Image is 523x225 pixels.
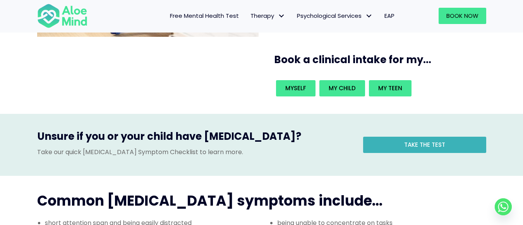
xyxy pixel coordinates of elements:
span: Book Now [446,12,478,20]
span: Free Mental Health Test [170,12,239,20]
a: My child [319,80,365,96]
span: Therapy [250,12,285,20]
span: Common [MEDICAL_DATA] symptoms include... [37,191,382,211]
a: TherapyTherapy: submenu [245,8,291,24]
span: Take the test [404,141,445,149]
span: EAP [384,12,394,20]
h3: Book a clinical intake for my... [274,53,489,67]
span: Myself [285,84,306,92]
a: EAP [379,8,400,24]
span: Psychological Services [297,12,373,20]
span: My child [329,84,356,92]
a: Free Mental Health Test [164,8,245,24]
span: Therapy: submenu [276,10,287,22]
a: Take the test [363,137,486,153]
a: My teen [369,80,412,96]
div: Book an intake for my... [274,78,482,98]
h3: Unsure if you or your child have [MEDICAL_DATA]? [37,129,352,147]
img: Aloe mind Logo [37,3,87,29]
nav: Menu [98,8,400,24]
p: Take our quick [MEDICAL_DATA] Symptom Checklist to learn more. [37,148,352,156]
a: Whatsapp [495,198,512,215]
span: My teen [378,84,402,92]
span: Psychological Services: submenu [364,10,375,22]
a: Myself [276,80,316,96]
a: Book Now [439,8,486,24]
a: Psychological ServicesPsychological Services: submenu [291,8,379,24]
